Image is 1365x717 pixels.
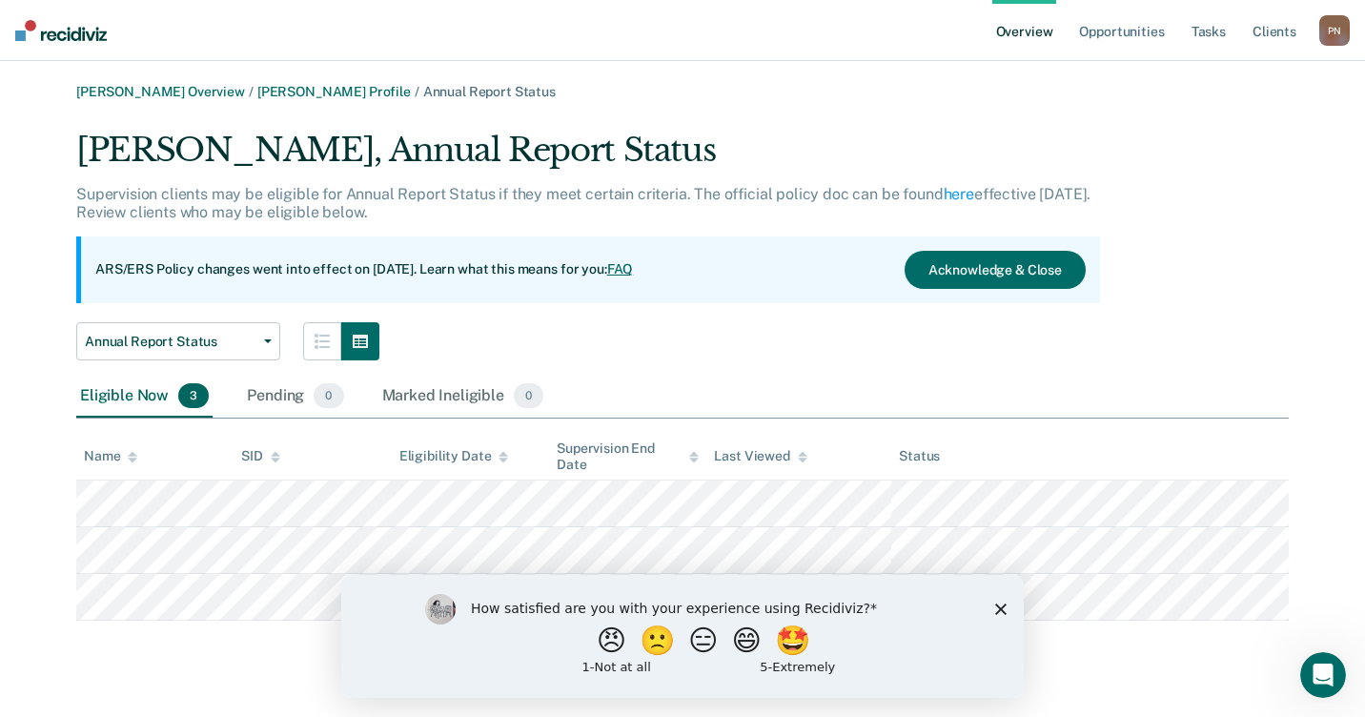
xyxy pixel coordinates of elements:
[423,84,556,99] span: Annual Report Status
[557,440,699,473] div: Supervision End Date
[341,575,1024,698] iframe: Survey by Kim from Recidiviz
[1300,652,1346,698] iframe: Intercom live chat
[514,383,543,408] span: 0
[76,84,245,99] a: [PERSON_NAME] Overview
[15,20,107,41] img: Recidiviz
[95,260,633,279] p: ARS/ERS Policy changes went into effect on [DATE]. Learn what this means for you:
[76,322,280,360] button: Annual Report Status
[905,251,1086,289] button: Acknowledge & Close
[1319,15,1350,46] button: PN
[76,376,213,418] div: Eligible Now3
[241,448,280,464] div: SID
[314,383,343,408] span: 0
[378,376,548,418] div: Marked Ineligible0
[76,185,1090,221] p: Supervision clients may be eligible for Annual Report Status if they meet certain criteria. The o...
[944,185,974,203] a: here
[85,334,256,350] span: Annual Report Status
[899,448,940,464] div: Status
[411,84,423,99] span: /
[399,448,509,464] div: Eligibility Date
[76,131,1100,185] div: [PERSON_NAME], Annual Report Status
[243,376,347,418] div: Pending0
[245,84,257,99] span: /
[714,448,806,464] div: Last Viewed
[84,448,137,464] div: Name
[1319,15,1350,46] div: P N
[607,261,634,277] a: FAQ
[257,84,411,99] a: [PERSON_NAME] Profile
[178,383,209,408] span: 3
